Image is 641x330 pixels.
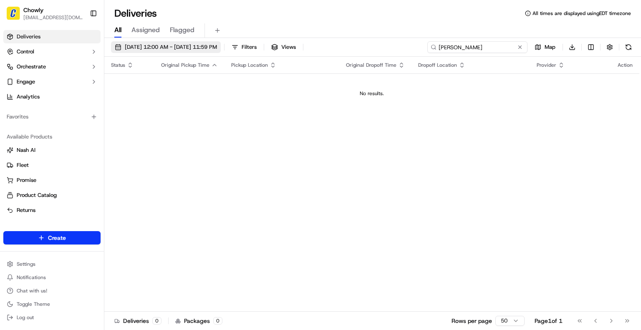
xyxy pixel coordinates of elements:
[532,10,631,17] span: All times are displayed using EDT timezone
[28,88,106,95] div: We're available if you need us!
[161,62,209,68] span: Original Pickup Time
[452,317,492,325] p: Rows per page
[114,7,157,20] h1: Deliveries
[23,6,43,14] button: Chowly
[281,43,296,51] span: Views
[3,285,101,297] button: Chat with us!
[5,118,67,133] a: 📗Knowledge Base
[228,41,260,53] button: Filters
[3,174,101,187] button: Promise
[8,33,152,47] p: Welcome 👋
[28,80,137,88] div: Start new chat
[17,93,40,101] span: Analytics
[108,90,636,97] div: No results.
[618,62,633,68] div: Action
[114,317,162,325] div: Deliveries
[17,48,34,55] span: Control
[3,45,101,58] button: Control
[7,146,97,154] a: Nash AI
[7,7,20,20] img: Chowly
[3,130,101,144] div: Available Products
[17,63,46,71] span: Orchestrate
[175,317,222,325] div: Packages
[3,75,101,88] button: Engage
[17,261,35,267] span: Settings
[17,161,29,169] span: Fleet
[3,272,101,283] button: Notifications
[142,82,152,92] button: Start new chat
[531,41,559,53] button: Map
[242,43,257,51] span: Filters
[23,14,83,21] button: [EMAIL_ADDRESS][DOMAIN_NAME]
[67,118,137,133] a: 💻API Documentation
[3,144,101,157] button: Nash AI
[3,3,86,23] button: ChowlyChowly[EMAIL_ADDRESS][DOMAIN_NAME]
[427,41,527,53] input: Type to search
[111,62,125,68] span: Status
[17,191,57,199] span: Product Catalog
[537,62,556,68] span: Provider
[545,43,555,51] span: Map
[17,121,64,129] span: Knowledge Base
[3,159,101,172] button: Fleet
[152,317,162,325] div: 0
[7,176,97,184] a: Promise
[22,54,150,63] input: Got a question? Start typing here...
[213,317,222,325] div: 0
[79,121,134,129] span: API Documentation
[59,141,101,148] a: Powered byPylon
[3,258,101,270] button: Settings
[3,110,101,123] div: Favorites
[17,207,35,214] span: Returns
[535,317,563,325] div: Page 1 of 1
[8,80,23,95] img: 1736555255976-a54dd68f-1ca7-489b-9aae-adbdc363a1c4
[17,301,50,307] span: Toggle Theme
[231,62,268,68] span: Pickup Location
[268,41,300,53] button: Views
[17,287,47,294] span: Chat with us!
[7,161,97,169] a: Fleet
[131,25,160,35] span: Assigned
[8,8,25,25] img: Nash
[3,298,101,310] button: Toggle Theme
[111,41,221,53] button: [DATE] 12:00 AM - [DATE] 11:59 PM
[3,312,101,323] button: Log out
[125,43,217,51] span: [DATE] 12:00 AM - [DATE] 11:59 PM
[17,314,34,321] span: Log out
[623,41,634,53] button: Refresh
[346,62,396,68] span: Original Dropoff Time
[3,60,101,73] button: Orchestrate
[48,234,66,242] span: Create
[17,274,46,281] span: Notifications
[3,189,101,202] button: Product Catalog
[17,176,36,184] span: Promise
[7,191,97,199] a: Product Catalog
[17,33,40,40] span: Deliveries
[7,207,97,214] a: Returns
[71,122,77,128] div: 💻
[17,146,35,154] span: Nash AI
[3,30,101,43] a: Deliveries
[8,122,15,128] div: 📗
[114,25,121,35] span: All
[3,90,101,103] a: Analytics
[170,25,194,35] span: Flagged
[3,204,101,217] button: Returns
[418,62,457,68] span: Dropoff Location
[3,231,101,244] button: Create
[17,78,35,86] span: Engage
[83,141,101,148] span: Pylon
